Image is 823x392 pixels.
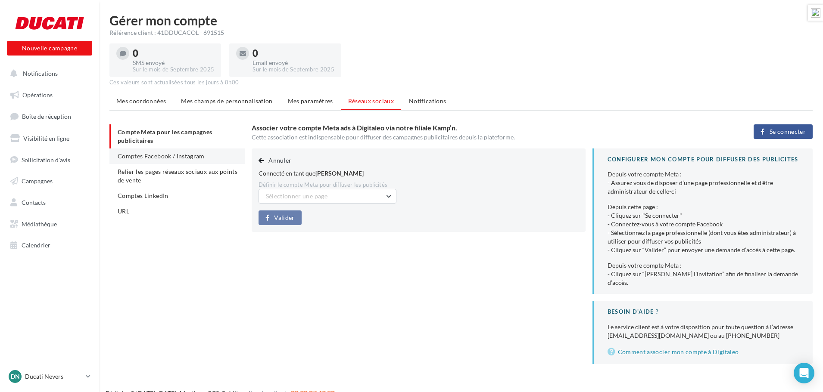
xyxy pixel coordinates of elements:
span: DN [11,372,20,381]
div: CONFIGURER MON COMPTE POUR DIFFUSER DES PUBLICITES [608,155,799,164]
button: Sélectionner une page [259,189,396,204]
a: Campagnes [5,172,94,190]
button: Notifications [5,65,90,83]
span: Opérations [22,91,53,99]
span: Annuler [268,157,291,164]
a: Médiathèque [5,215,94,233]
h1: Gérer mon compte [109,14,813,27]
div: Depuis votre compte Meta : - Cliquez sur “[PERSON_NAME] l’invitation” afin de finaliser la demand... [608,261,799,287]
span: Calendrier [22,241,50,249]
span: URL [118,207,129,215]
span: Relier les pages réseaux sociaux aux points de vente [118,168,237,184]
div: Le service client est à votre disposition pour toute question à l’adresse [EMAIL_ADDRESS][DOMAIN_... [608,323,799,340]
a: Opérations [5,86,94,104]
h3: Associer votre compte Meta ads à Digitaleo via notre filiale Kamp’n. [252,124,699,131]
div: Ces valeurs sont actualisées tous les jours à 8h00 [109,79,813,86]
a: Calendrier [5,236,94,254]
div: Sur le mois de Septembre 2025 [133,66,214,74]
div: Depuis cette page : - Cliquez sur "Se connecter" - Connectez-vous à votre compte Facebook - Sélec... [608,203,799,254]
span: Campagnes [22,177,53,185]
a: Visibilité en ligne [5,130,94,148]
span: Mes paramètres [288,97,333,105]
span: Comptes LinkedIn [118,192,168,199]
span: [PERSON_NAME] [315,170,364,177]
a: Sollicitation d'avis [5,151,94,169]
a: Boîte de réception [5,107,94,126]
span: Mes coordonnées [116,97,166,105]
span: Notifications [409,97,446,105]
span: Se connecter [770,128,806,135]
div: Définir le compte Meta pour diffuser les publicités [259,181,579,189]
div: Sur le mois de Septembre 2025 [253,66,334,74]
span: Visibilité en ligne [23,135,69,142]
span: Notifications [23,70,58,77]
span: Médiathèque [22,220,57,228]
span: Sélectionner une page [266,192,327,200]
button: Se connecter [754,124,813,139]
span: Boîte de réception [22,113,71,120]
button: Nouvelle campagne [7,41,92,56]
span: Valider [274,214,294,221]
span: Sollicitation d'avis [22,156,70,163]
button: Valider [259,210,302,225]
button: Annuler [259,155,295,166]
div: SMS envoyé [133,60,214,66]
span: Comptes Facebook / Instagram [118,152,205,160]
div: Connecté en tant que [259,169,579,178]
div: BESOIN D'AIDE ? [608,308,799,316]
div: Open Intercom Messenger [794,363,814,383]
a: Contacts [5,194,94,212]
div: 0 [133,49,214,58]
p: Ducati Nevers [25,372,82,381]
div: 0 [253,49,334,58]
div: Depuis votre compte Meta : - Assurez vous de disposer d’une page professionnelle et d'être admini... [608,170,799,196]
div: Cette association est indispensable pour diffuser des campagnes publicitaires depuis la plateforme. [252,133,699,142]
span: Contacts [22,199,46,206]
a: DN Ducati Nevers [7,368,92,385]
span: Mes champs de personnalisation [181,97,273,105]
div: Référence client : 41DDUCACOL - 691515 [109,28,813,37]
a: Comment associer mon compte à Digitaleo [608,347,799,357]
div: Email envoyé [253,60,334,66]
